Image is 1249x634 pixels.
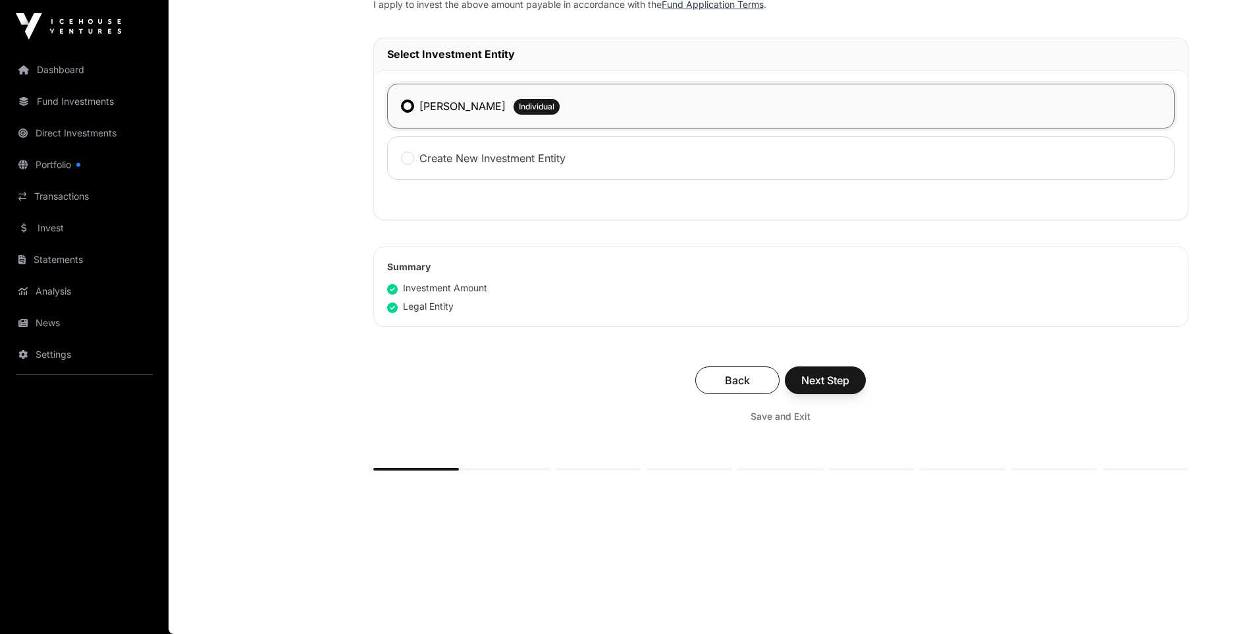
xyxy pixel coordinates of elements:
a: Statements [11,245,158,274]
button: Save and Exit [735,405,826,428]
a: News [11,308,158,337]
span: Next Step [801,372,849,388]
a: Fund Investments [11,87,158,116]
img: Icehouse Ventures Logo [16,13,121,40]
label: [PERSON_NAME] [419,98,506,114]
a: Portfolio [11,150,158,179]
span: Back [712,372,763,388]
h2: Summary [387,260,1175,274]
div: Legal Entity [387,300,454,313]
a: Dashboard [11,55,158,84]
span: Individual [519,101,554,112]
a: Direct Investments [11,119,158,148]
a: Transactions [11,182,158,211]
span: Save and Exit [751,410,811,423]
iframe: Chat Widget [1183,571,1249,634]
a: Invest [11,214,158,243]
h2: Select Investment Entity [387,46,1175,62]
button: Next Step [785,366,866,394]
a: Analysis [11,277,158,306]
button: Back [695,366,780,394]
label: Create New Investment Entity [419,150,566,166]
div: Investment Amount [387,281,487,295]
a: Settings [11,340,158,369]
